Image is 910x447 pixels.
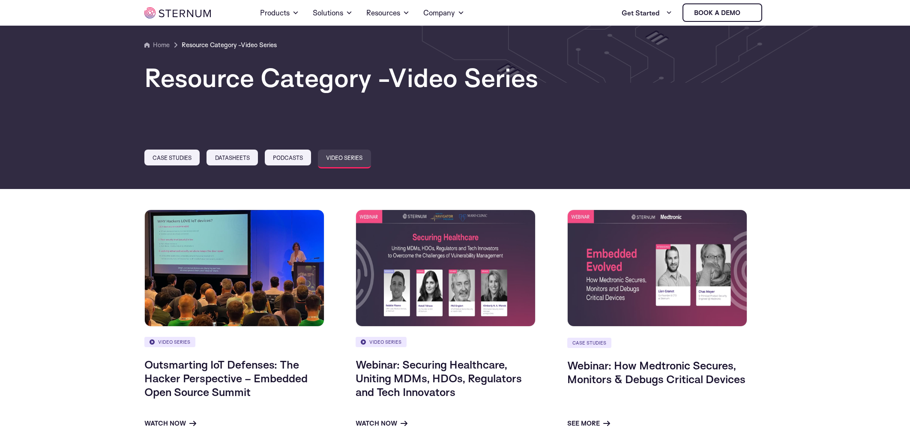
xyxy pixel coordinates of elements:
[313,1,353,25] a: Solutions
[567,210,747,327] img: Webinar: How Medtronic Secures, Monitors & Debugs Critical Devices
[144,210,324,327] img: Outsmarting IoT Defenses: The Hacker Perspective – Embedded Open Source Summit
[182,40,277,50] a: Resource Category -Video Series
[567,358,745,386] a: Webinar: How Medtronic Secures, Monitors & Debugs Critical Devices
[388,61,538,93] span: Video Series
[567,338,611,348] a: Case Studies
[622,4,672,21] a: Get Started
[318,150,371,168] a: Video Series
[144,150,200,165] a: Case Studies
[356,357,522,399] a: Webinar: Securing Healthcare, Uniting MDMs, HDOs, Regulators and Tech Innovators
[150,339,155,345] img: video.svg
[265,150,311,165] a: Podcasts
[356,210,536,327] img: Webinar: Securing Healthcare, Uniting MDMs, HDOs, Regulators and Tech Innovators
[567,418,610,429] a: See more
[144,64,766,91] h1: Resource Category -
[423,1,464,25] a: Company
[356,418,407,429] a: Watch now
[144,337,195,347] a: Video Series
[682,3,762,22] a: Book a demo
[260,1,299,25] a: Products
[241,41,277,49] span: Video Series
[207,150,257,165] a: Datasheets
[361,339,366,345] img: video.svg
[366,1,410,25] a: Resources
[144,418,196,429] a: Watch now
[356,337,407,347] a: Video Series
[144,7,211,18] img: sternum iot
[744,9,751,16] img: sternum iot
[144,357,308,399] a: Outsmarting IoT Defenses: The Hacker Perspective – Embedded Open Source Summit
[144,40,170,50] a: Home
